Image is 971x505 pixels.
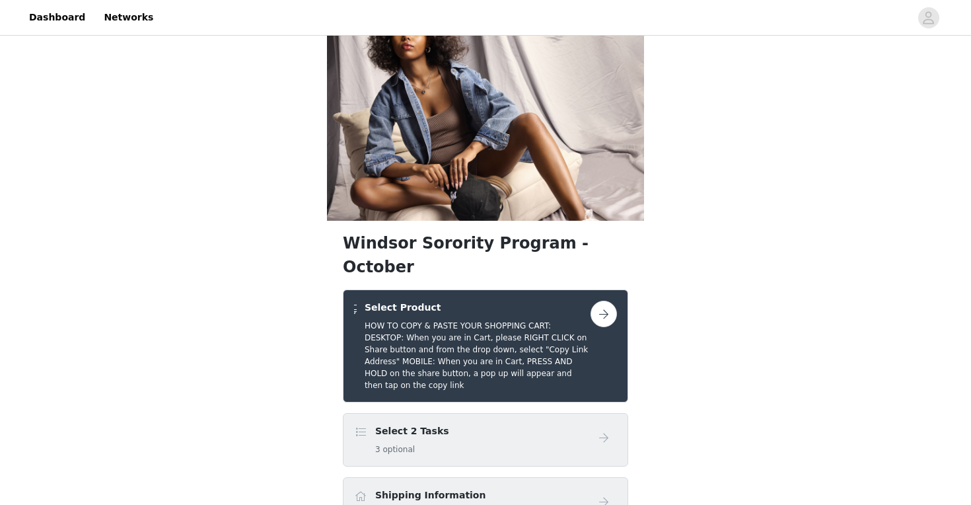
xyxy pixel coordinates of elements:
h5: HOW TO COPY & PASTE YOUR SHOPPING CART: DESKTOP: When you are in Cart, please RIGHT CLICK on Shar... [365,320,591,391]
h4: Shipping Information [375,488,485,502]
a: Dashboard [21,3,93,32]
div: avatar [922,7,935,28]
div: Select 2 Tasks [343,413,628,467]
h5: 3 optional [375,444,449,455]
h4: Select Product [365,301,591,315]
div: Select Product [343,290,628,403]
h1: Windsor Sorority Program - October [343,231,628,279]
h4: Select 2 Tasks [375,424,449,438]
img: campaign image [327,9,644,221]
a: Networks [96,3,161,32]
